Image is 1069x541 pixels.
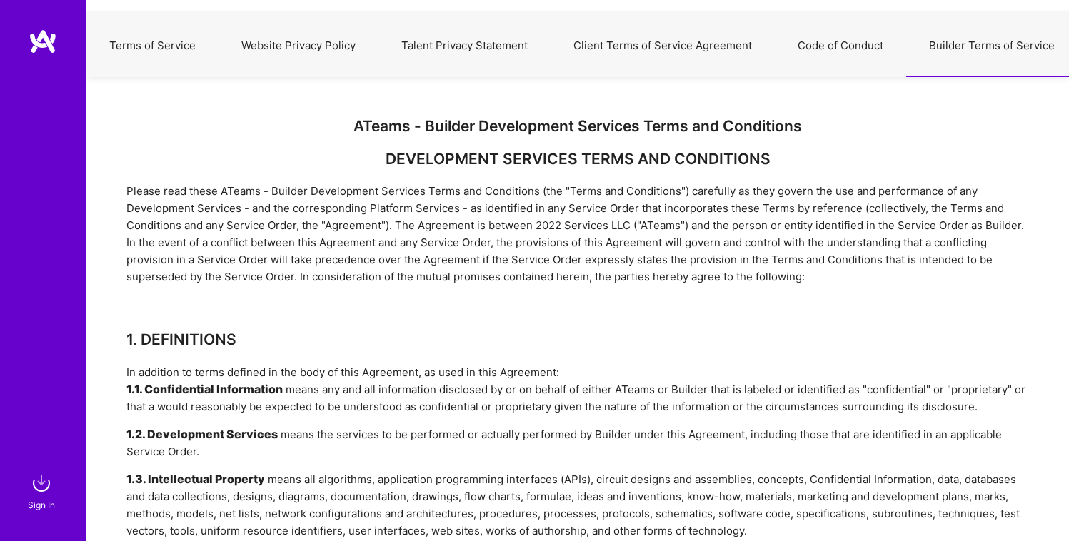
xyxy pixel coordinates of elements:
h5: 1.2. Development Services [126,427,278,441]
img: sign in [27,469,56,497]
h3: 1. DEFINITIONS [126,330,1029,348]
div: Sign In [28,497,55,512]
img: logo [29,29,57,54]
h5: 1.3. Intellectual Property [126,472,265,486]
button: Client Terms of Service Agreement [551,14,775,77]
button: Website Privacy Policy [219,14,378,77]
h5: 1.1. Confidential Information [126,382,283,396]
button: Terms of Service [86,14,219,77]
button: Code of Conduct [775,14,906,77]
div: means all algorithms, application programming interfaces (APIs), circuit designs and assemblies, ... [126,471,1029,540]
button: Talent Privacy Statement [378,14,551,77]
div: ATeams - Builder Development Services Terms and Conditions [126,117,1029,135]
div: means any and all information disclosed by or on behalf of either ATeams or Builder that is label... [126,381,1029,415]
a: sign inSign In [30,469,56,512]
div: DEVELOPMENT SERVICES TERMS AND CONDITIONS [126,150,1029,168]
div: means the services to be performed or actually performed by Builder under this Agreement, includi... [126,426,1029,460]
